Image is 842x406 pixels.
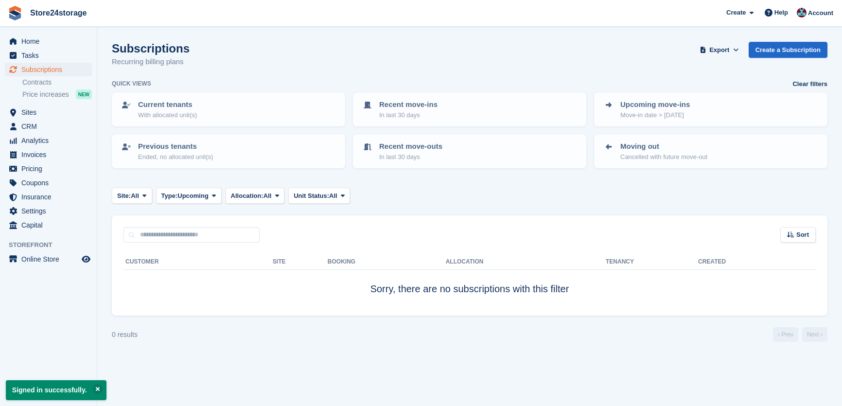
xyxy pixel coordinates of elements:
[5,176,92,190] a: menu
[117,191,131,201] span: Site:
[21,63,80,76] span: Subscriptions
[113,93,344,125] a: Current tenants With allocated unit(s)
[606,254,640,270] th: Tenancy
[5,148,92,161] a: menu
[808,8,833,18] span: Account
[112,79,151,88] h6: Quick views
[5,162,92,176] a: menu
[138,99,197,110] p: Current tenants
[329,191,337,201] span: All
[21,162,80,176] span: Pricing
[379,141,442,152] p: Recent move-outs
[726,8,746,18] span: Create
[138,110,197,120] p: With allocated unit(s)
[620,152,707,162] p: Cancelled with future move-out
[698,42,741,58] button: Export
[773,327,798,342] a: Previous
[80,253,92,265] a: Preview store
[123,254,273,270] th: Customer
[288,188,350,204] button: Unit Status: All
[21,252,80,266] span: Online Store
[231,191,263,201] span: Allocation:
[379,110,438,120] p: In last 30 days
[22,90,69,99] span: Price increases
[5,204,92,218] a: menu
[21,35,80,48] span: Home
[112,42,190,55] h1: Subscriptions
[802,327,827,342] a: Next
[138,152,213,162] p: Ended, no allocated unit(s)
[5,106,92,119] a: menu
[21,176,80,190] span: Coupons
[226,188,285,204] button: Allocation: All
[263,191,272,201] span: All
[797,8,807,18] img: George
[5,120,92,133] a: menu
[112,56,190,68] p: Recurring billing plans
[21,134,80,147] span: Analytics
[771,327,829,342] nav: Page
[328,254,446,270] th: Booking
[6,380,106,400] p: Signed in successfully.
[774,8,788,18] span: Help
[354,93,585,125] a: Recent move-ins In last 30 days
[112,330,138,340] div: 0 results
[5,218,92,232] a: menu
[5,252,92,266] a: menu
[5,63,92,76] a: menu
[446,254,606,270] th: Allocation
[620,99,690,110] p: Upcoming move-ins
[5,190,92,204] a: menu
[595,135,826,167] a: Moving out Cancelled with future move-out
[26,5,91,21] a: Store24storage
[5,134,92,147] a: menu
[354,135,585,167] a: Recent move-outs In last 30 days
[21,218,80,232] span: Capital
[131,191,139,201] span: All
[161,191,178,201] span: Type:
[9,240,97,250] span: Storefront
[792,79,827,89] a: Clear filters
[796,230,809,240] span: Sort
[113,135,344,167] a: Previous tenants Ended, no allocated unit(s)
[21,106,80,119] span: Sites
[21,190,80,204] span: Insurance
[595,93,826,125] a: Upcoming move-ins Move-in date > [DATE]
[76,89,92,99] div: NEW
[177,191,209,201] span: Upcoming
[273,254,328,270] th: Site
[21,148,80,161] span: Invoices
[5,35,92,48] a: menu
[112,188,152,204] button: Site: All
[620,110,690,120] p: Move-in date > [DATE]
[138,141,213,152] p: Previous tenants
[379,99,438,110] p: Recent move-ins
[21,49,80,62] span: Tasks
[22,78,92,87] a: Contracts
[294,191,329,201] span: Unit Status:
[21,120,80,133] span: CRM
[8,6,22,20] img: stora-icon-8386f47178a22dfd0bd8f6a31ec36ba5ce8667c1dd55bd0f319d3a0aa187defe.svg
[698,254,816,270] th: Created
[156,188,222,204] button: Type: Upcoming
[379,152,442,162] p: In last 30 days
[370,283,569,294] span: Sorry, there are no subscriptions with this filter
[749,42,827,58] a: Create a Subscription
[22,89,92,100] a: Price increases NEW
[620,141,707,152] p: Moving out
[21,204,80,218] span: Settings
[709,45,729,55] span: Export
[5,49,92,62] a: menu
